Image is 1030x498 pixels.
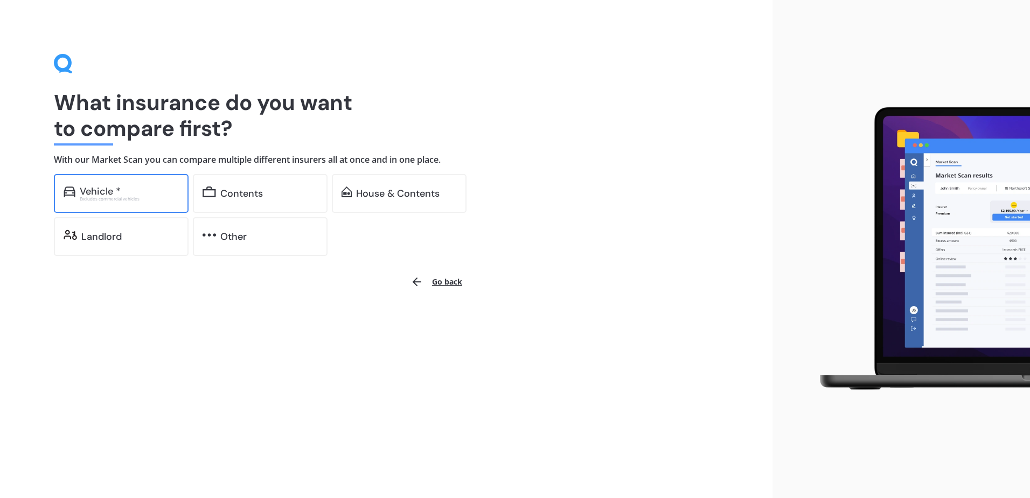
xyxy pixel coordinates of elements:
img: car.f15378c7a67c060ca3f3.svg [64,186,75,197]
div: Excludes commercial vehicles [80,197,179,201]
img: home-and-contents.b802091223b8502ef2dd.svg [342,186,352,197]
div: Contents [220,188,263,199]
div: House & Contents [356,188,440,199]
img: other.81dba5aafe580aa69f38.svg [203,230,216,240]
img: landlord.470ea2398dcb263567d0.svg [64,230,77,240]
button: Go back [404,269,469,295]
div: Other [220,231,247,242]
h4: With our Market Scan you can compare multiple different insurers all at once and in one place. [54,154,719,165]
img: laptop.webp [804,101,1030,397]
img: content.01f40a52572271636b6f.svg [203,186,216,197]
div: Landlord [81,231,122,242]
div: Vehicle * [80,186,121,197]
h1: What insurance do you want to compare first? [54,89,719,141]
